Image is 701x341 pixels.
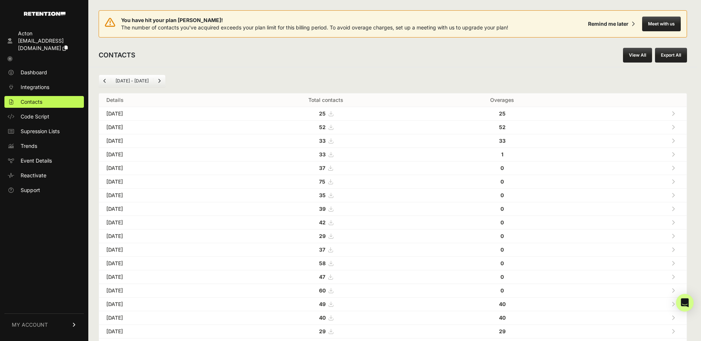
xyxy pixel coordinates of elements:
span: Support [21,187,40,194]
div: Open Intercom Messenger [676,294,694,312]
li: [DATE] - [DATE] [111,78,153,84]
a: 33 [319,138,333,144]
h2: CONTACTS [99,50,135,60]
a: 40 [319,315,333,321]
strong: 25 [319,110,326,117]
td: [DATE] [99,107,227,121]
td: [DATE] [99,311,227,325]
a: 42 [319,219,333,225]
a: 60 [319,287,333,294]
div: Remind me later [588,20,629,28]
strong: 60 [319,287,326,294]
a: Previous [99,75,111,87]
strong: 0 [500,260,504,266]
span: MY ACCOUNT [12,321,48,328]
td: [DATE] [99,298,227,311]
strong: 37 [319,246,325,253]
strong: 40 [499,315,506,321]
a: 29 [319,233,333,239]
a: 52 [319,124,333,130]
strong: 52 [319,124,326,130]
td: [DATE] [99,325,227,338]
span: The number of contacts you've acquired exceeds your plan limit for this billing period. To avoid ... [121,24,508,31]
strong: 29 [319,233,326,239]
a: 25 [319,110,333,117]
td: [DATE] [99,230,227,243]
a: MY ACCOUNT [4,313,84,336]
td: [DATE] [99,202,227,216]
a: Integrations [4,81,84,93]
th: Overages [425,93,579,107]
div: Acton [18,30,81,37]
a: Contacts [4,96,84,108]
a: Acton [EMAIL_ADDRESS][DOMAIN_NAME] [4,28,84,54]
a: Support [4,184,84,196]
a: Code Script [4,111,84,122]
strong: 0 [500,274,504,280]
a: 39 [319,206,333,212]
span: Event Details [21,157,52,164]
img: Retention.com [24,12,66,16]
td: [DATE] [99,121,227,134]
strong: 0 [500,165,504,171]
strong: 75 [319,178,325,185]
strong: 0 [500,206,504,212]
td: [DATE] [99,284,227,298]
strong: 0 [500,219,504,225]
strong: 29 [499,328,506,334]
a: View All [623,48,652,63]
td: [DATE] [99,134,227,148]
strong: 33 [499,138,506,144]
strong: 0 [500,233,504,239]
strong: 1 [501,151,503,157]
span: Integrations [21,84,49,91]
a: 29 [319,328,333,334]
a: 37 [319,165,333,171]
strong: 0 [500,287,504,294]
strong: 0 [500,246,504,253]
button: Meet with us [642,17,681,31]
a: 47 [319,274,333,280]
td: [DATE] [99,148,227,161]
span: Dashboard [21,69,47,76]
strong: 37 [319,165,325,171]
strong: 42 [319,219,326,225]
a: Trends [4,140,84,152]
strong: 40 [499,301,506,307]
span: You have hit your plan [PERSON_NAME]! [121,17,508,24]
span: Trends [21,142,37,150]
button: Export All [655,48,687,63]
strong: 29 [319,328,326,334]
span: Code Script [21,113,49,120]
strong: 39 [319,206,326,212]
a: Event Details [4,155,84,167]
strong: 58 [319,260,326,266]
td: [DATE] [99,161,227,175]
td: [DATE] [99,189,227,202]
th: Total contacts [227,93,425,107]
a: 37 [319,246,333,253]
strong: 33 [319,138,326,144]
a: Dashboard [4,67,84,78]
strong: 35 [319,192,326,198]
span: Reactivate [21,172,46,179]
strong: 0 [500,192,504,198]
strong: 33 [319,151,326,157]
strong: 49 [319,301,326,307]
td: [DATE] [99,175,227,189]
a: 35 [319,192,333,198]
span: Contacts [21,98,42,106]
td: [DATE] [99,257,227,270]
a: 75 [319,178,333,185]
td: [DATE] [99,243,227,257]
a: 49 [319,301,333,307]
td: [DATE] [99,216,227,230]
th: Details [99,93,227,107]
strong: 0 [500,178,504,185]
td: [DATE] [99,270,227,284]
a: Next [153,75,165,87]
strong: 40 [319,315,326,321]
strong: 25 [499,110,506,117]
a: 58 [319,260,333,266]
span: [EMAIL_ADDRESS][DOMAIN_NAME] [18,38,64,51]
